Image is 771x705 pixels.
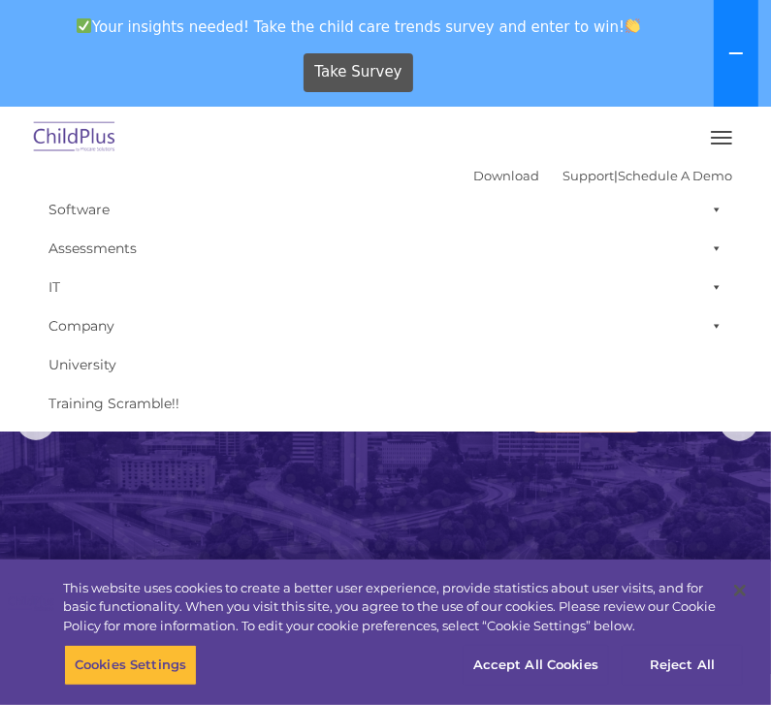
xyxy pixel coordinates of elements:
img: ChildPlus by Procare Solutions [29,115,120,161]
img: 👏 [626,18,640,33]
a: Assessments [39,229,732,268]
div: This website uses cookies to create a better user experience, provide statistics about user visit... [63,579,717,636]
span: Take Survey [314,55,402,89]
span: Your insights needed! Take the child care trends survey and enter to win! [8,8,710,46]
a: Support [562,168,614,183]
font: | [473,168,732,183]
button: Accept All Cookies [463,645,609,686]
button: Close [719,569,761,612]
a: Schedule A Demo [618,168,732,183]
a: Software [39,190,732,229]
a: Take Survey [304,53,413,92]
button: Cookies Settings [64,645,197,686]
button: Reject All [622,645,743,686]
a: Download [473,168,539,183]
a: Training Scramble!! [39,384,732,423]
img: ✅ [77,18,91,33]
a: IT [39,268,732,306]
a: University [39,345,732,384]
a: Company [39,306,732,345]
